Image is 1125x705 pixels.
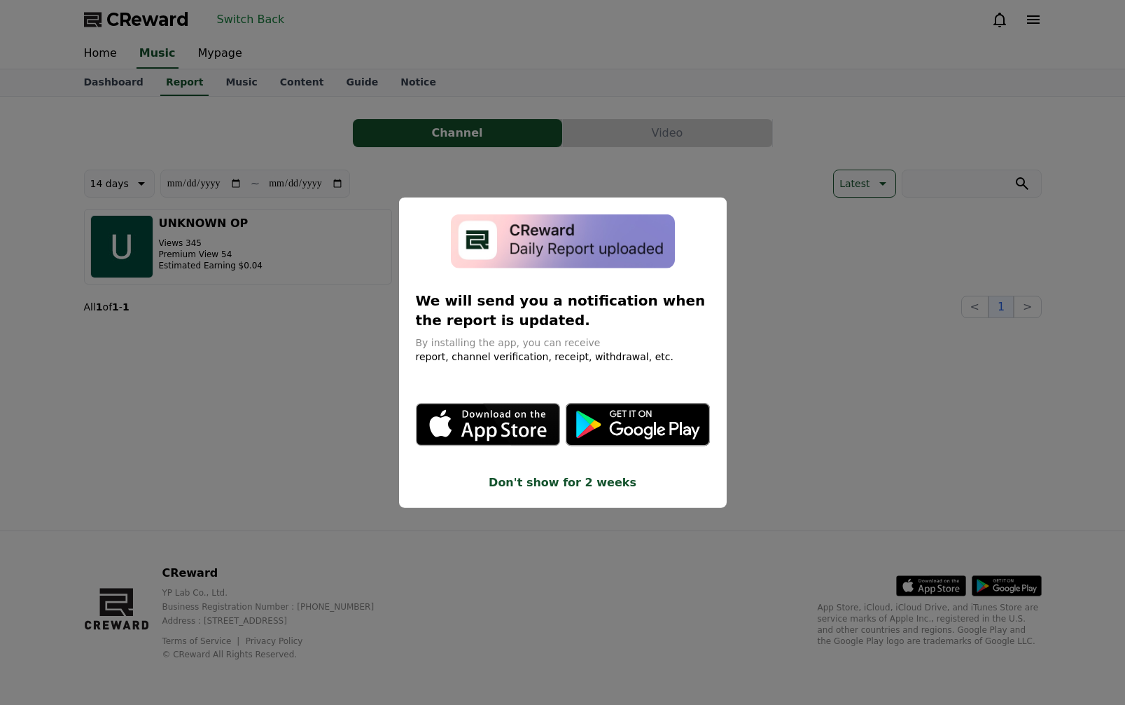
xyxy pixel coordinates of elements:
[416,290,710,329] p: We will send you a notification when the report is updated.
[451,214,675,268] img: app-install-modal
[399,198,727,508] div: modal
[416,349,710,363] p: report, channel verification, receipt, withdrawal, etc.
[416,335,710,349] p: By installing the app, you can receive
[416,474,710,491] button: Don't show for 2 weeks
